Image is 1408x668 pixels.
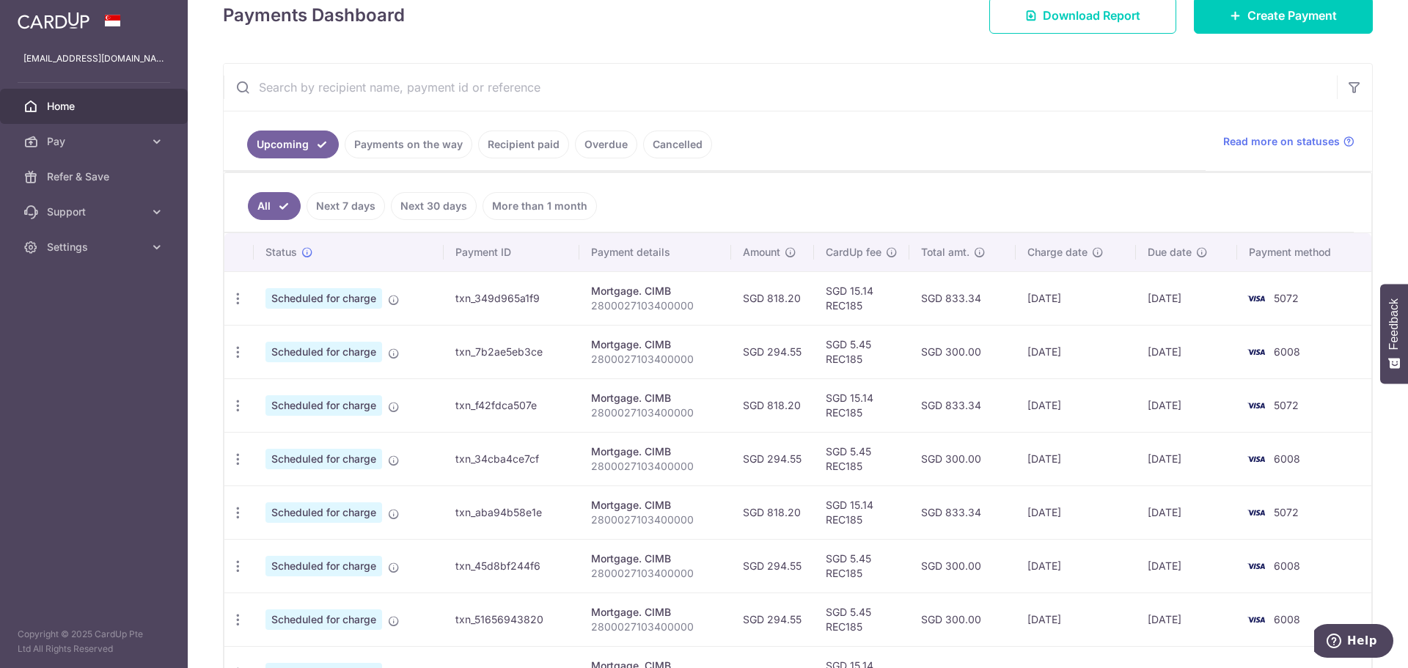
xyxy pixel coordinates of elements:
[265,556,382,576] span: Scheduled for charge
[1314,624,1393,661] iframe: Opens a widget where you can find more information
[591,352,719,367] p: 2800027103400000
[814,539,909,592] td: SGD 5.45 REC185
[483,192,597,220] a: More than 1 month
[921,245,969,260] span: Total amt.
[591,498,719,513] div: Mortgage. CIMB
[1247,7,1337,24] span: Create Payment
[47,205,144,219] span: Support
[743,245,780,260] span: Amount
[591,391,719,405] div: Mortgage. CIMB
[591,620,719,634] p: 2800027103400000
[579,233,731,271] th: Payment details
[1223,134,1340,149] span: Read more on statuses
[1043,7,1140,24] span: Download Report
[265,342,382,362] span: Scheduled for charge
[731,485,814,539] td: SGD 818.20
[591,298,719,313] p: 2800027103400000
[731,432,814,485] td: SGD 294.55
[814,378,909,432] td: SGD 15.14 REC185
[47,134,144,149] span: Pay
[1242,557,1271,575] img: Bank Card
[444,233,579,271] th: Payment ID
[265,288,382,309] span: Scheduled for charge
[1136,271,1237,325] td: [DATE]
[1242,450,1271,468] img: Bank Card
[265,609,382,630] span: Scheduled for charge
[591,405,719,420] p: 2800027103400000
[1274,506,1299,518] span: 5072
[731,592,814,646] td: SGD 294.55
[1016,539,1136,592] td: [DATE]
[814,485,909,539] td: SGD 15.14 REC185
[909,539,1016,592] td: SGD 300.00
[1242,290,1271,307] img: Bank Card
[1016,432,1136,485] td: [DATE]
[248,192,301,220] a: All
[1242,343,1271,361] img: Bank Card
[1237,233,1371,271] th: Payment method
[909,592,1016,646] td: SGD 300.00
[444,539,579,592] td: txn_45d8bf244f6
[1242,397,1271,414] img: Bank Card
[1274,292,1299,304] span: 5072
[444,325,579,378] td: txn_7b2ae5eb3ce
[909,325,1016,378] td: SGD 300.00
[575,131,637,158] a: Overdue
[444,485,579,539] td: txn_aba94b58e1e
[814,432,909,485] td: SGD 5.45 REC185
[1027,245,1088,260] span: Charge date
[223,2,405,29] h4: Payments Dashboard
[1148,245,1192,260] span: Due date
[1387,298,1401,350] span: Feedback
[265,395,382,416] span: Scheduled for charge
[1136,485,1237,539] td: [DATE]
[444,271,579,325] td: txn_349d965a1f9
[1242,611,1271,628] img: Bank Card
[1136,539,1237,592] td: [DATE]
[345,131,472,158] a: Payments on the way
[591,566,719,581] p: 2800027103400000
[391,192,477,220] a: Next 30 days
[307,192,385,220] a: Next 7 days
[731,378,814,432] td: SGD 818.20
[591,444,719,459] div: Mortgage. CIMB
[478,131,569,158] a: Recipient paid
[1274,399,1299,411] span: 5072
[18,12,89,29] img: CardUp
[247,131,339,158] a: Upcoming
[591,459,719,474] p: 2800027103400000
[1274,345,1300,358] span: 6008
[909,378,1016,432] td: SGD 833.34
[265,245,297,260] span: Status
[591,605,719,620] div: Mortgage. CIMB
[1274,559,1300,572] span: 6008
[814,325,909,378] td: SGD 5.45 REC185
[591,337,719,352] div: Mortgage. CIMB
[814,592,909,646] td: SGD 5.45 REC185
[1380,284,1408,383] button: Feedback - Show survey
[444,378,579,432] td: txn_f42fdca507e
[1016,592,1136,646] td: [DATE]
[444,592,579,646] td: txn_51656943820
[47,240,144,254] span: Settings
[47,99,144,114] span: Home
[814,271,909,325] td: SGD 15.14 REC185
[826,245,881,260] span: CardUp fee
[444,432,579,485] td: txn_34cba4ce7cf
[731,539,814,592] td: SGD 294.55
[23,51,164,66] p: [EMAIL_ADDRESS][DOMAIN_NAME]
[909,485,1016,539] td: SGD 833.34
[47,169,144,184] span: Refer & Save
[1274,613,1300,625] span: 6008
[909,271,1016,325] td: SGD 833.34
[731,271,814,325] td: SGD 818.20
[731,325,814,378] td: SGD 294.55
[224,64,1337,111] input: Search by recipient name, payment id or reference
[643,131,712,158] a: Cancelled
[1136,592,1237,646] td: [DATE]
[1016,271,1136,325] td: [DATE]
[909,432,1016,485] td: SGD 300.00
[1136,325,1237,378] td: [DATE]
[265,502,382,523] span: Scheduled for charge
